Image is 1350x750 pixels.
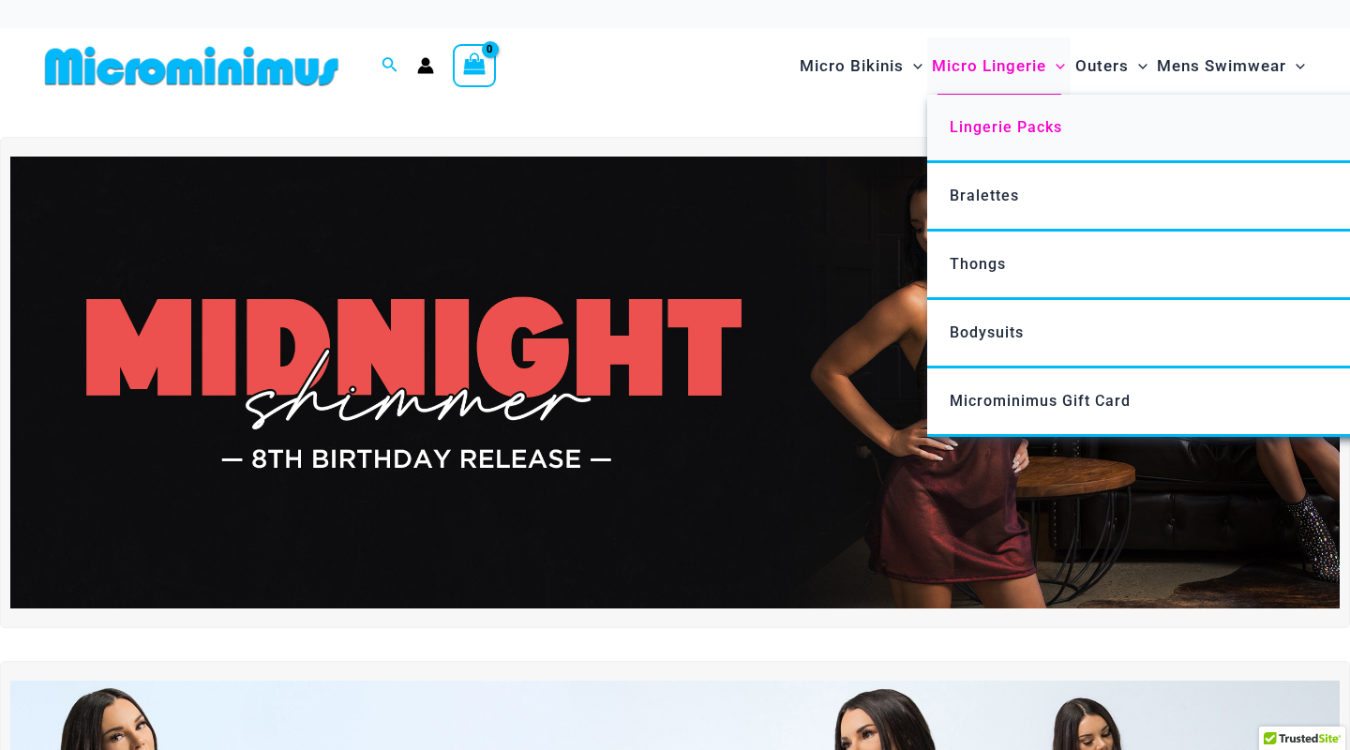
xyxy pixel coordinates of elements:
span: Micro Lingerie [932,42,1046,90]
span: Bralettes [950,187,1019,204]
span: Micro Bikinis [800,42,904,90]
span: Thongs [950,255,1006,273]
a: Account icon link [417,57,434,74]
span: Menu Toggle [1129,42,1147,90]
a: Search icon link [382,54,398,78]
a: View Shopping Cart, empty [453,44,496,87]
span: Menu Toggle [1286,42,1305,90]
span: Outers [1075,42,1129,90]
span: Menu Toggle [1046,42,1065,90]
a: Micro LingerieMenu ToggleMenu Toggle [927,37,1070,95]
img: MM SHOP LOGO FLAT [37,45,346,87]
span: Microminimus Gift Card [950,392,1131,410]
span: Menu Toggle [904,42,922,90]
span: Mens Swimwear [1157,42,1286,90]
a: Mens SwimwearMenu ToggleMenu Toggle [1152,37,1310,95]
nav: Site Navigation [792,35,1312,97]
span: Lingerie Packs [950,118,1062,136]
a: OutersMenu ToggleMenu Toggle [1071,37,1152,95]
span: Bodysuits [950,323,1024,341]
img: Midnight Shimmer Red Dress [10,157,1340,608]
a: Micro BikinisMenu ToggleMenu Toggle [795,37,927,95]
